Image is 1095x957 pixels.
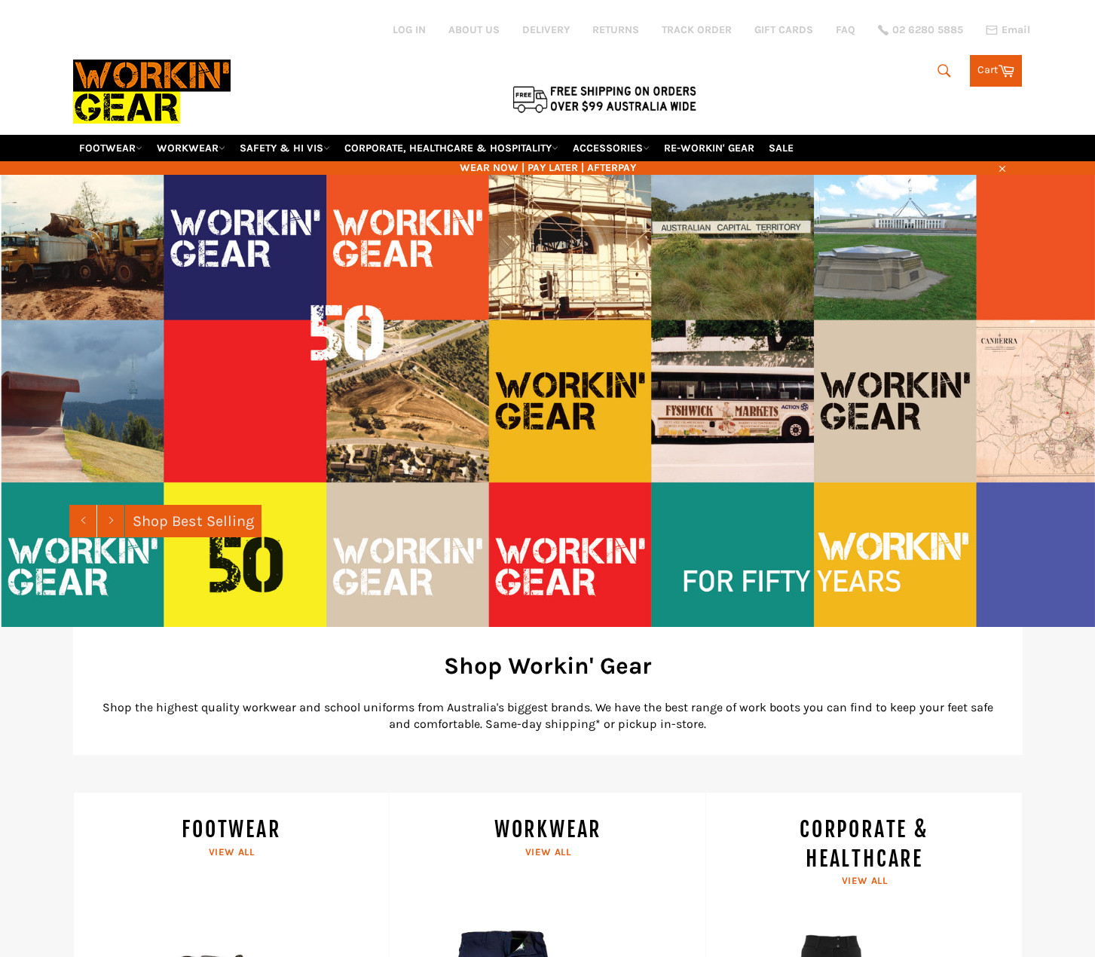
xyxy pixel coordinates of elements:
a: 02 6280 5885 [878,25,963,35]
span: 02 6280 5885 [892,25,963,35]
a: RE-WORKIN' GEAR [658,135,760,161]
a: GIFT CARDS [754,23,813,37]
span: Email [1002,25,1030,35]
a: ABOUT US [448,23,500,37]
a: CORPORATE, HEALTHCARE & HOSPITALITY [338,135,564,161]
a: SALE [763,135,800,161]
p: Shop the highest quality workwear and school uniforms from Australia's biggest brands. We have th... [96,699,1000,732]
a: FAQ [836,23,855,37]
a: Log in [393,23,426,36]
a: ACCESSORIES [567,135,656,161]
a: DELIVERY [522,23,570,37]
a: RETURNS [592,23,639,37]
img: Workin Gear leaders in Workwear, Safety Boots, PPE, Uniforms. Australia's No.1 in Workwear [73,49,231,134]
a: WORKWEAR [151,135,231,161]
a: Email [986,24,1030,36]
a: Shop Best Selling [125,505,262,537]
a: TRACK ORDER [662,23,732,37]
h2: Shop Workin' Gear [96,650,1000,682]
a: Cart [970,55,1022,87]
a: SAFETY & HI VIS [234,135,336,161]
span: WEAR NOW | PAY LATER | AFTERPAY [73,161,1023,175]
a: FOOTWEAR [73,135,148,161]
img: Flat $9.95 shipping Australia wide [510,83,699,115]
